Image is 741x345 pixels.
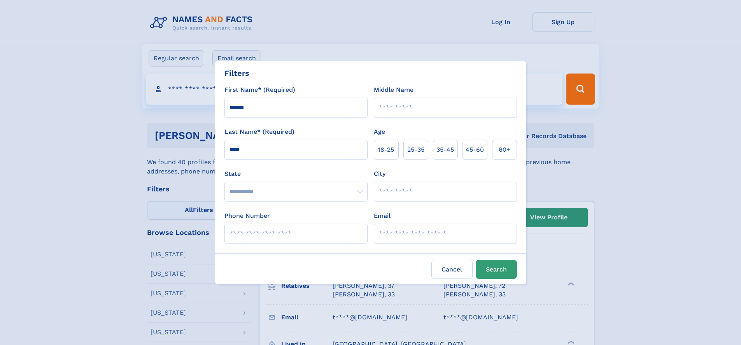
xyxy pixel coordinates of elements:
label: Last Name* (Required) [224,127,294,137]
label: Middle Name [374,85,413,95]
span: 25‑35 [407,145,424,154]
label: Phone Number [224,211,270,221]
label: Cancel [431,260,473,279]
div: Filters [224,67,249,79]
span: 18‑25 [378,145,394,154]
button: Search [476,260,517,279]
label: City [374,169,385,179]
label: Email [374,211,391,221]
label: First Name* (Required) [224,85,295,95]
label: Age [374,127,385,137]
label: State [224,169,368,179]
span: 60+ [499,145,510,154]
span: 45‑60 [466,145,484,154]
span: 35‑45 [436,145,454,154]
